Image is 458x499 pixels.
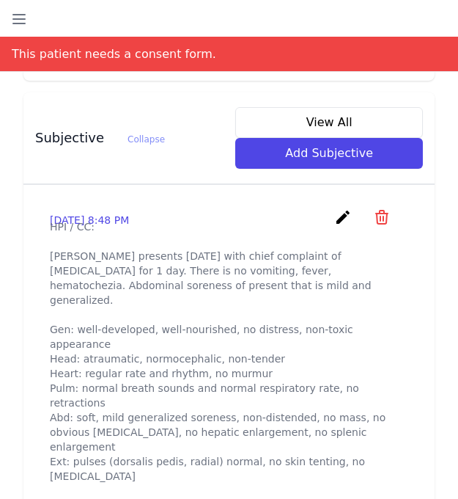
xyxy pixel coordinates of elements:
a: create [334,215,355,229]
button: View All [235,107,423,138]
span: Collapse [128,134,165,145]
div: This patient needs a consent form. [12,37,216,71]
h3: Subjective [35,129,165,147]
p: [DATE] 8:48 PM [50,213,129,227]
button: Add Subjective [235,138,423,169]
i: create [334,208,352,226]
